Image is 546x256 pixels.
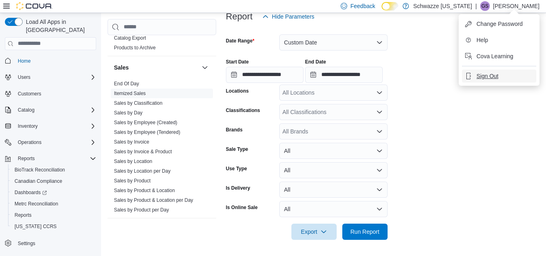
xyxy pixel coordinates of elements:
label: Is Delivery [226,185,250,191]
span: BioTrack Reconciliation [15,167,65,173]
a: Dashboards [8,187,99,198]
span: Customers [18,91,41,97]
label: Locations [226,88,249,94]
label: Sale Type [226,146,248,152]
div: Sales [108,79,216,218]
button: Open list of options [376,128,383,135]
label: End Date [305,59,326,65]
span: Reports [15,212,32,218]
span: [US_STATE] CCRS [15,223,57,230]
input: Dark Mode [382,2,398,11]
span: Catalog [15,105,96,115]
a: Sales by Classification [114,100,162,106]
a: End Of Day [114,81,139,87]
h3: Report [226,12,253,21]
button: Help [462,34,536,47]
button: Inventory [2,121,99,132]
span: Sales by Day [114,110,143,116]
a: Customers [15,89,44,99]
a: Home [15,56,34,66]
button: Run Report [342,224,388,240]
button: Hide Parameters [259,8,318,25]
span: Users [18,74,30,80]
span: Sign Out [476,72,498,80]
button: Sales [200,63,210,72]
button: Custom Date [279,34,388,51]
span: Reports [15,154,96,163]
span: Canadian Compliance [11,176,96,186]
button: Canadian Compliance [8,176,99,187]
a: Sales by Product [114,178,151,184]
button: Metrc Reconciliation [8,198,99,209]
span: Itemized Sales [114,90,146,97]
a: Sales by Product & Location [114,188,175,193]
span: Dashboards [11,188,96,197]
input: Press the down key to open a popover containing a calendar. [226,67,304,83]
a: Products to Archive [114,45,156,51]
div: Gulzar Sayall [480,1,490,11]
img: Cova [16,2,53,10]
a: [US_STATE] CCRS [11,222,60,231]
a: Settings [15,239,38,248]
a: Sales by Product & Location per Day [114,197,193,203]
button: Taxes [114,226,198,234]
h3: Sales [114,63,129,72]
a: Dashboards [11,188,50,197]
button: Cova Learning [462,50,536,63]
p: Schwazze [US_STATE] [413,1,472,11]
span: Change Password [476,20,523,28]
button: All [279,201,388,217]
label: Start Date [226,59,249,65]
button: Settings [2,237,99,249]
button: All [279,182,388,198]
span: Reports [11,210,96,220]
span: Sales by Location per Day [114,168,171,174]
button: Users [15,72,34,82]
p: [PERSON_NAME] [493,1,540,11]
span: Export [296,224,332,240]
h3: Taxes [114,226,130,234]
label: Date Range [226,38,255,44]
button: Users [2,72,99,83]
span: Settings [15,238,96,248]
button: [US_STATE] CCRS [8,221,99,232]
span: Run Report [350,228,379,236]
span: Sales by Invoice & Product [114,148,172,155]
label: Brands [226,127,242,133]
span: Products to Archive [114,44,156,51]
button: Reports [8,209,99,221]
span: Home [18,58,31,64]
span: Catalog Export [114,35,146,41]
span: Users [15,72,96,82]
button: Export [291,224,337,240]
button: Sales [114,63,198,72]
p: | [475,1,477,11]
button: Operations [2,137,99,148]
a: Reports [11,210,35,220]
span: Catalog [18,107,34,113]
button: Change Password [462,17,536,30]
span: Sales by Employee (Created) [114,119,177,126]
div: Products [108,33,216,56]
a: Sales by Employee (Tendered) [114,129,180,135]
button: All [279,143,388,159]
span: Inventory [15,121,96,131]
button: Customers [2,88,99,99]
a: BioTrack Reconciliation [11,165,68,175]
span: Customers [15,89,96,99]
span: Reports [18,155,35,162]
span: Load All Apps in [GEOGRAPHIC_DATA] [23,18,96,34]
a: Sales by Location [114,159,152,164]
span: BioTrack Reconciliation [11,165,96,175]
a: Sales by Employee (Created) [114,120,177,125]
a: Sales by Product per Day [114,207,169,213]
button: Reports [15,154,38,163]
button: Operations [15,138,45,147]
span: Sales by Location [114,158,152,165]
button: Catalog [2,104,99,116]
span: Dashboards [15,189,47,196]
span: Inventory [18,123,38,129]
